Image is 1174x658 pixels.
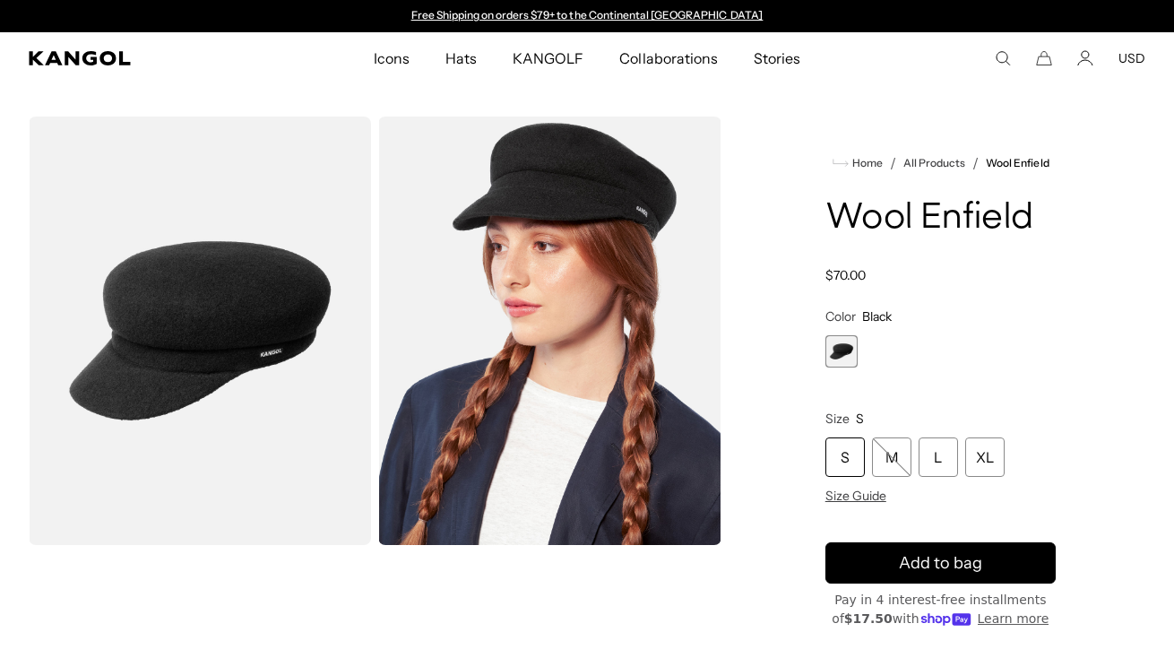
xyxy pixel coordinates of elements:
[1036,50,1052,66] button: Cart
[825,335,858,368] div: 1 of 1
[619,32,717,84] span: Collaborations
[919,437,958,477] div: L
[411,8,764,22] a: Free Shipping on orders $79+ to the Continental [GEOGRAPHIC_DATA]
[883,152,896,174] li: /
[995,50,1011,66] summary: Search here
[402,9,772,23] slideshow-component: Announcement bar
[825,199,1056,238] h1: Wool Enfield
[754,32,800,84] span: Stories
[29,51,246,65] a: Kangol
[495,32,601,84] a: KANGOLF
[1077,50,1093,66] a: Account
[825,267,866,283] span: $70.00
[965,152,979,174] li: /
[899,551,982,576] span: Add to bag
[825,335,858,368] label: Black
[29,117,371,545] img: color-black
[445,32,477,84] span: Hats
[849,157,883,169] span: Home
[825,542,1056,584] button: Add to bag
[833,155,883,171] a: Home
[356,32,427,84] a: Icons
[825,488,886,504] span: Size Guide
[402,9,772,23] div: Announcement
[965,437,1005,477] div: XL
[986,157,1049,169] a: Wool Enfield
[825,411,850,427] span: Size
[825,308,856,325] span: Color
[862,308,892,325] span: Black
[601,32,735,84] a: Collaborations
[1118,50,1145,66] button: USD
[374,32,410,84] span: Icons
[427,32,495,84] a: Hats
[736,32,818,84] a: Stories
[903,157,965,169] a: All Products
[856,411,864,427] span: S
[872,437,911,477] div: M
[378,117,721,545] img: black
[513,32,583,84] span: KANGOLF
[825,437,865,477] div: S
[402,9,772,23] div: 1 of 2
[825,152,1056,174] nav: breadcrumbs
